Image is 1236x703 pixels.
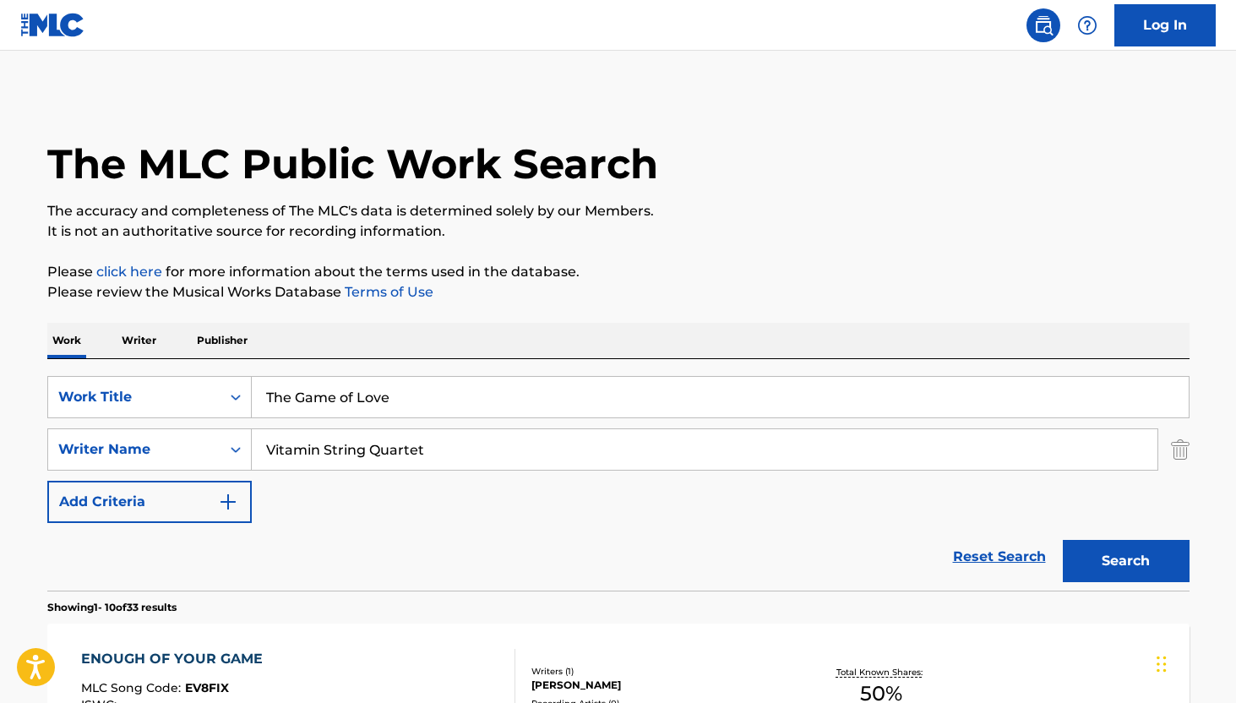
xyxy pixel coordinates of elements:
[96,264,162,280] a: click here
[47,201,1190,221] p: The accuracy and completeness of The MLC's data is determined solely by our Members.
[47,262,1190,282] p: Please for more information about the terms used in the database.
[81,649,271,669] div: ENOUGH OF YOUR GAME
[58,439,210,460] div: Writer Name
[1152,622,1236,703] iframe: Chat Widget
[47,139,658,189] h1: The MLC Public Work Search
[341,284,433,300] a: Terms of Use
[531,665,787,678] div: Writers ( 1 )
[58,387,210,407] div: Work Title
[47,481,252,523] button: Add Criteria
[1026,8,1060,42] a: Public Search
[836,666,927,678] p: Total Known Shares:
[1114,4,1216,46] a: Log In
[81,680,185,695] span: MLC Song Code :
[20,13,85,37] img: MLC Logo
[945,538,1054,575] a: Reset Search
[1171,428,1190,471] img: Delete Criterion
[218,492,238,512] img: 9d2ae6d4665cec9f34b9.svg
[47,600,177,615] p: Showing 1 - 10 of 33 results
[1063,540,1190,582] button: Search
[117,323,161,358] p: Writer
[47,376,1190,591] form: Search Form
[47,282,1190,302] p: Please review the Musical Works Database
[185,680,229,695] span: EV8FIX
[1157,639,1167,689] div: Drag
[1077,15,1097,35] img: help
[47,221,1190,242] p: It is not an authoritative source for recording information.
[1033,15,1054,35] img: search
[47,323,86,358] p: Work
[192,323,253,358] p: Publisher
[531,678,787,693] div: [PERSON_NAME]
[1070,8,1104,42] div: Help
